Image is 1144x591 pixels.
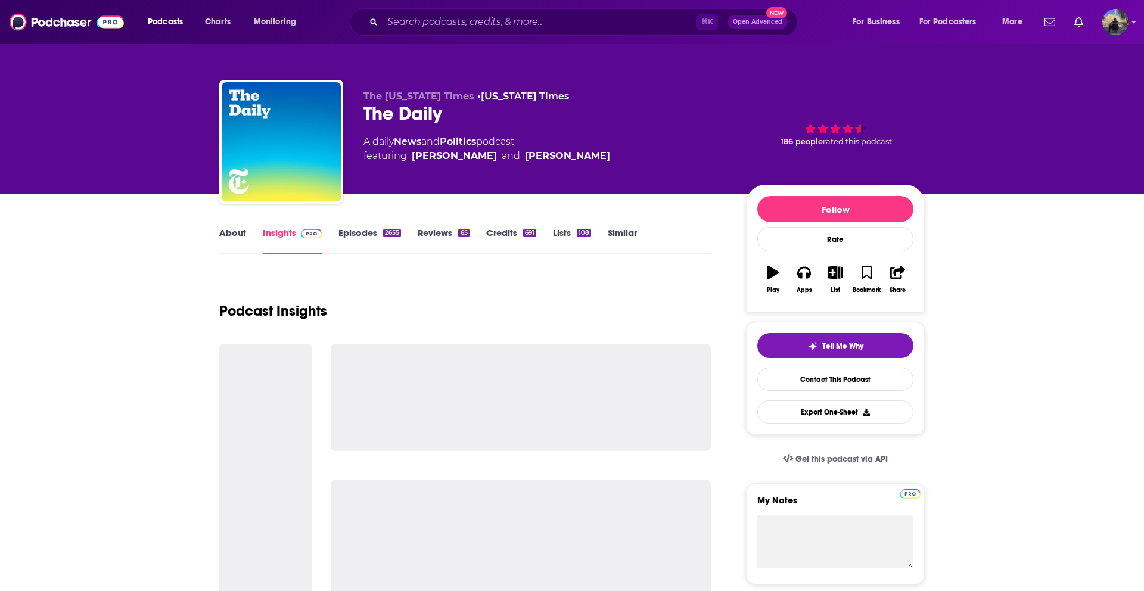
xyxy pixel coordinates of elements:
button: tell me why sparkleTell Me Why [757,333,913,358]
button: open menu [245,13,312,32]
h1: Podcast Insights [219,302,327,320]
span: Logged in as French [1102,9,1129,35]
img: tell me why sparkle [808,341,817,351]
button: Share [882,258,913,301]
img: Podchaser - Follow, Share and Rate Podcasts [10,11,124,33]
div: Apps [797,287,812,294]
span: For Podcasters [919,14,977,30]
span: Open Advanced [733,19,782,25]
span: New [766,7,788,18]
div: 2655 [383,229,401,237]
label: My Notes [757,494,913,515]
button: Export One-Sheet [757,400,913,424]
div: List [831,287,840,294]
a: Credits691 [486,227,536,254]
a: InsightsPodchaser Pro [263,227,322,254]
a: Reviews65 [418,227,469,254]
button: open menu [139,13,198,32]
span: and [421,136,440,147]
button: Apps [788,258,819,301]
div: Bookmark [853,287,881,294]
div: A daily podcast [363,135,610,163]
div: 65 [458,229,469,237]
a: Get this podcast via API [773,444,897,474]
button: Follow [757,196,913,222]
span: Get this podcast via API [795,454,888,464]
span: For Business [853,14,900,30]
a: [US_STATE] Times [481,91,569,102]
a: Show notifications dropdown [1070,12,1088,32]
a: Politics [440,136,476,147]
span: Tell Me Why [822,341,863,351]
button: List [820,258,851,301]
a: [PERSON_NAME] [412,149,497,163]
img: Podchaser Pro [900,489,921,499]
img: User Profile [1102,9,1129,35]
a: News [394,136,421,147]
input: Search podcasts, credits, & more... [383,13,696,32]
span: Monitoring [254,14,296,30]
a: Lists108 [553,227,591,254]
a: Episodes2655 [338,227,401,254]
button: open menu [844,13,915,32]
div: 186 peoplerated this podcast [746,91,925,164]
span: rated this podcast [823,137,892,146]
a: Pro website [900,487,921,499]
span: Podcasts [148,14,183,30]
div: Play [767,287,779,294]
span: 186 people [781,137,823,146]
span: ⌘ K [696,14,718,30]
button: Open AdvancedNew [728,15,788,29]
button: open menu [912,13,994,32]
span: More [1002,14,1022,30]
div: Search podcasts, credits, & more... [361,8,809,36]
div: Share [890,287,906,294]
span: and [502,149,520,163]
button: Bookmark [851,258,882,301]
a: Charts [197,13,238,32]
div: 691 [523,229,536,237]
button: Play [757,258,788,301]
a: [PERSON_NAME] [525,149,610,163]
span: Charts [205,14,231,30]
img: The Daily [222,82,341,201]
img: Podchaser Pro [301,229,322,238]
span: The [US_STATE] Times [363,91,474,102]
a: Similar [608,227,637,254]
div: 108 [577,229,591,237]
span: • [477,91,569,102]
a: Contact This Podcast [757,368,913,391]
div: Rate [757,227,913,251]
a: Show notifications dropdown [1040,12,1060,32]
button: Show profile menu [1102,9,1129,35]
a: About [219,227,246,254]
button: open menu [994,13,1037,32]
span: featuring [363,149,610,163]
